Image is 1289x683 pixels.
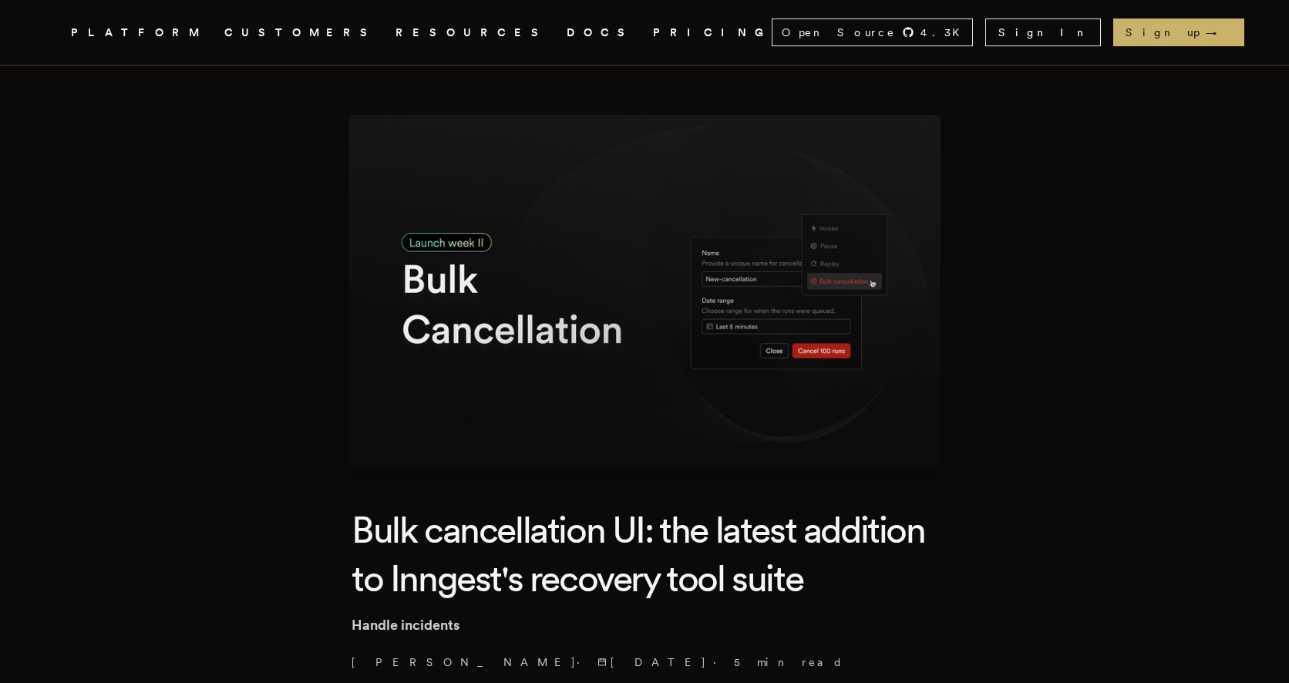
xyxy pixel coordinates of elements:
[71,23,206,42] button: PLATFORM
[567,23,634,42] a: DOCS
[1113,19,1244,46] a: Sign up
[920,25,969,40] span: 4.3 K
[395,23,548,42] button: RESOURCES
[352,506,937,602] h1: Bulk cancellation UI: the latest addition to Inngest's recovery tool suite
[224,23,377,42] a: CUSTOMERS
[985,19,1101,46] a: Sign In
[653,23,772,42] a: PRICING
[734,654,843,670] span: 5 min read
[1206,25,1232,40] span: →
[782,25,896,40] span: Open Source
[348,115,941,469] img: Featured image for Bulk cancellation UI: the latest addition to Inngest's recovery tool suite blo...
[597,654,707,670] span: [DATE]
[352,654,937,670] p: [PERSON_NAME] · ·
[352,614,937,636] p: Handle incidents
